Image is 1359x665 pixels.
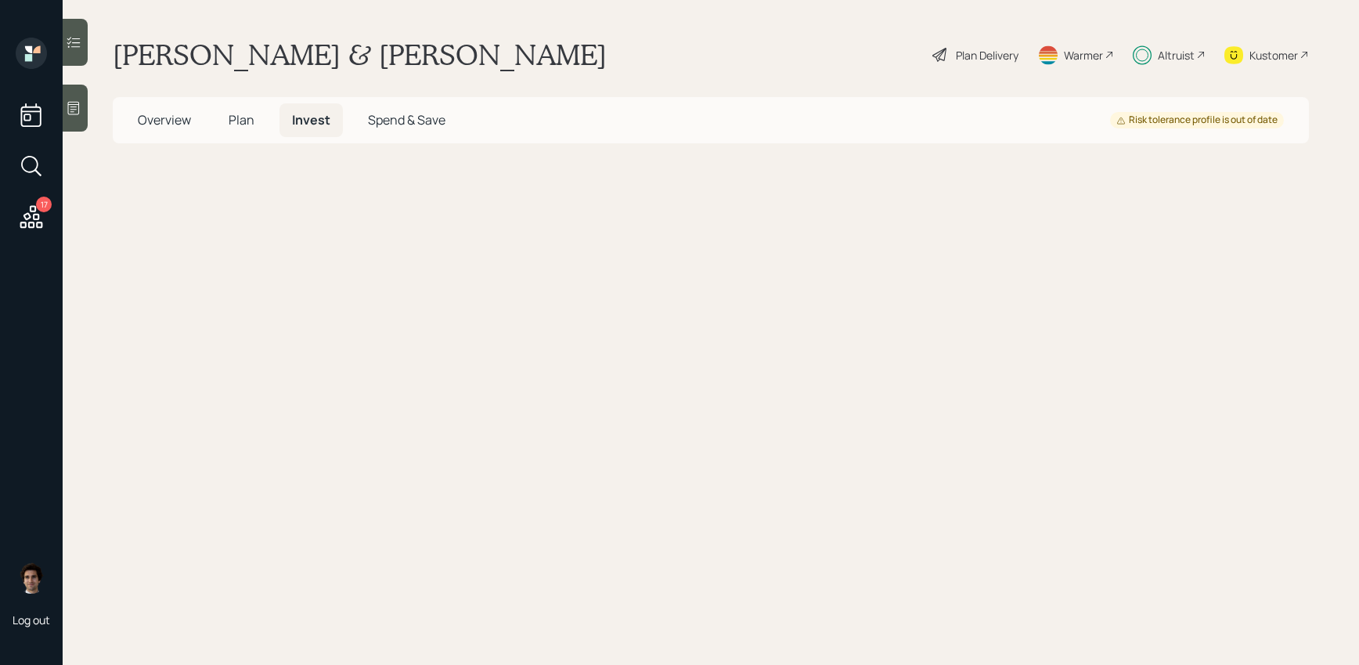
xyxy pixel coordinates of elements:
[229,111,254,128] span: Plan
[36,197,52,212] div: 17
[1158,47,1195,63] div: Altruist
[1116,114,1278,127] div: Risk tolerance profile is out of date
[1249,47,1298,63] div: Kustomer
[16,562,47,594] img: harrison-schaefer-headshot-2.png
[1064,47,1103,63] div: Warmer
[292,111,330,128] span: Invest
[113,38,607,72] h1: [PERSON_NAME] & [PERSON_NAME]
[138,111,191,128] span: Overview
[368,111,445,128] span: Spend & Save
[13,613,50,627] div: Log out
[956,47,1018,63] div: Plan Delivery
